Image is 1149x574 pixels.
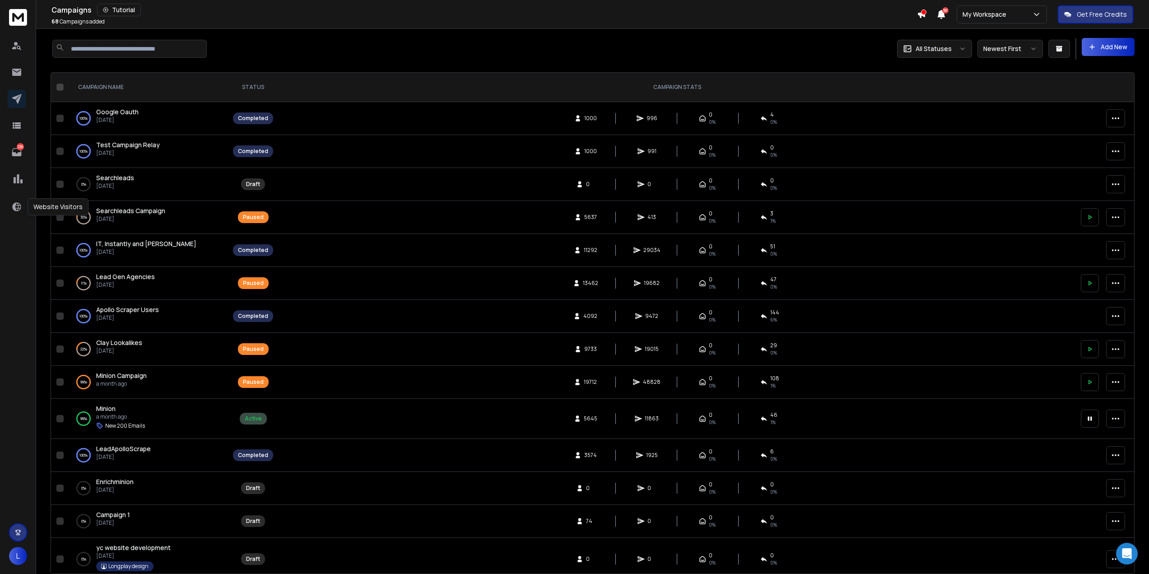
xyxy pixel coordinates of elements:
[643,378,661,386] span: 48828
[9,547,27,565] button: L
[96,206,165,215] a: Searchleads Campaign
[17,143,24,150] p: 236
[584,214,597,221] span: 5637
[647,485,656,492] span: 0
[80,345,87,354] p: 22 %
[770,481,774,488] span: 0
[709,419,716,426] span: 0%
[67,333,228,366] td: 22%Clay Lookalikes[DATE]
[770,184,777,191] span: 0%
[279,73,1075,102] th: CAMPAIGN STATS
[770,144,774,151] span: 0
[586,485,595,492] span: 0
[770,177,774,184] span: 0
[246,485,260,492] div: Draft
[647,518,656,525] span: 0
[709,375,712,382] span: 0
[80,414,87,423] p: 99 %
[770,316,777,323] span: 6 %
[96,173,134,182] a: Searchleads
[709,276,712,283] span: 0
[583,313,597,320] span: 4092
[96,215,165,223] p: [DATE]
[96,305,159,314] span: Apollo Scraper Users
[67,234,228,267] td: 100%IT, Instantly and [PERSON_NAME][DATE]
[584,378,597,386] span: 19712
[96,552,171,560] p: [DATE]
[238,313,268,320] div: Completed
[67,472,228,505] td: 0%Enrichminion[DATE]
[584,415,597,422] span: 5645
[238,247,268,254] div: Completed
[709,250,716,257] span: 0%
[584,115,597,122] span: 1000
[96,510,130,519] a: Campaign 1
[770,411,777,419] span: 46
[67,73,228,102] th: CAMPAIGN NAME
[1116,543,1138,565] div: Open Intercom Messenger
[709,488,716,495] span: 0%
[96,281,155,289] p: [DATE]
[1077,10,1127,19] p: Get Free Credits
[647,148,656,155] span: 991
[243,280,264,287] div: Paused
[96,347,142,355] p: [DATE]
[942,7,949,14] span: 50
[79,451,88,460] p: 100 %
[584,148,597,155] span: 1000
[709,552,712,559] span: 0
[67,267,228,300] td: 11%Lead Gen Agencies[DATE]
[51,18,59,25] span: 68
[770,375,779,382] span: 108
[709,316,716,323] span: 0%
[96,543,171,552] span: yc website development
[770,342,777,349] span: 29
[80,378,87,387] p: 99 %
[645,345,659,353] span: 19015
[108,563,149,570] p: Longplay design
[647,214,656,221] span: 413
[67,399,228,439] td: 99%Miniona month agoNew 200 Emails
[96,248,196,256] p: [DATE]
[245,415,262,422] div: Active
[770,243,775,250] span: 51
[96,380,147,387] p: a month ago
[770,349,777,356] span: 0 %
[770,455,777,462] span: 0 %
[709,309,712,316] span: 0
[96,239,196,248] span: IT, Instantly and [PERSON_NAME]
[96,486,134,494] p: [DATE]
[96,404,116,413] a: Minion
[709,210,712,217] span: 0
[238,148,268,155] div: Completed
[645,313,658,320] span: 9472
[709,184,716,191] span: 0%
[709,411,712,419] span: 0
[584,452,597,459] span: 3574
[643,247,661,254] span: 29034
[67,168,228,201] td: 0%Searchleads[DATE]
[8,143,26,161] a: 236
[79,312,88,321] p: 100 %
[963,10,1010,19] p: My Workspace
[81,484,86,493] p: 0 %
[977,40,1043,58] button: Newest First
[709,144,712,151] span: 0
[709,455,716,462] span: 0%
[770,111,774,118] span: 4
[96,140,160,149] a: Test Campaign Relay
[709,481,712,488] span: 0
[770,118,777,126] span: 0 %
[81,279,87,288] p: 11 %
[97,4,141,16] button: Tutorial
[96,453,151,461] p: [DATE]
[96,272,155,281] a: Lead Gen Agencies
[79,246,88,255] p: 100 %
[96,314,159,322] p: [DATE]
[96,477,134,486] a: Enrichminion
